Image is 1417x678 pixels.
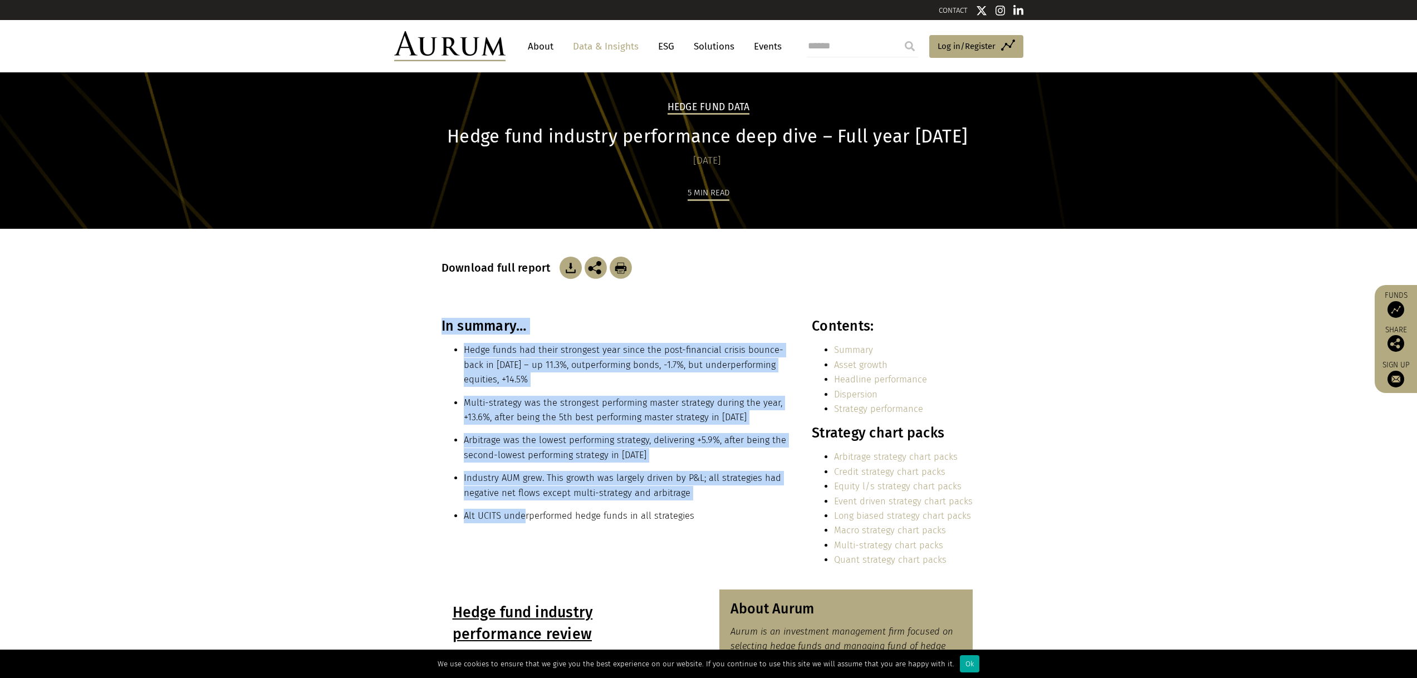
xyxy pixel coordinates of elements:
[668,101,750,115] h2: Hedge Fund Data
[929,35,1023,58] a: Log in/Register
[442,126,973,148] h1: Hedge fund industry performance deep dive – Full year [DATE]
[688,36,740,57] a: Solutions
[442,261,557,274] h3: Download full report
[812,318,973,335] h3: Contents:
[688,186,729,201] div: 5 min read
[394,31,506,61] img: Aurum
[464,396,788,425] li: Multi-strategy was the strongest performing master strategy during the year, +13.6%, after being ...
[939,6,968,14] a: CONTACT
[834,554,947,565] a: Quant strategy chart packs
[464,343,788,387] li: Hedge funds had their strongest year since the post-financial crisis bounce-back in [DATE] – up 1...
[1387,371,1404,387] img: Sign up to our newsletter
[442,318,788,335] h3: In summary…
[834,389,877,400] a: Dispersion
[453,603,593,643] u: Hedge fund industry performance review
[834,510,971,521] a: Long biased strategy chart packs
[834,451,958,462] a: Arbitrage strategy chart packs
[834,525,946,535] a: Macro strategy chart packs
[834,374,927,385] a: Headline performance
[522,36,559,57] a: About
[464,433,788,463] li: Arbitrage was the lowest performing strategy, delivering +5.9%, after being the second-lowest per...
[560,257,582,279] img: Download Article
[834,345,873,355] a: Summary
[1387,335,1404,352] img: Share this post
[730,601,962,617] h3: About Aurum
[567,36,644,57] a: Data & Insights
[1380,326,1411,352] div: Share
[1387,301,1404,318] img: Access Funds
[1380,360,1411,387] a: Sign up
[996,5,1006,16] img: Instagram icon
[834,466,945,477] a: Credit strategy chart packs
[938,40,996,53] span: Log in/Register
[899,35,921,57] input: Submit
[834,496,973,507] a: Event driven strategy chart packs
[976,5,987,16] img: Twitter icon
[610,257,632,279] img: Download Article
[464,471,788,500] li: Industry AUM grew. This growth was largely driven by P&L; all strategies had negative net flows e...
[834,360,888,370] a: Asset growth
[748,36,782,57] a: Events
[960,655,979,672] div: Ok
[834,481,962,492] a: Equity l/s strategy chart packs
[585,257,607,279] img: Share this post
[812,425,973,441] h3: Strategy chart packs
[442,153,973,169] div: [DATE]
[834,404,923,414] a: Strategy performance
[1380,291,1411,318] a: Funds
[653,36,680,57] a: ESG
[464,509,788,523] li: Alt UCITS underperformed hedge funds in all strategies
[834,540,943,551] a: Multi-strategy chart packs
[1013,5,1023,16] img: Linkedin icon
